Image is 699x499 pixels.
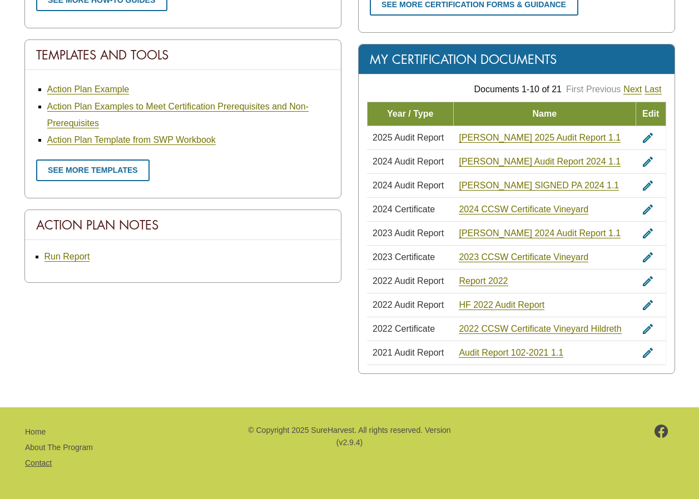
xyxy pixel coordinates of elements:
[641,322,655,336] i: edit
[641,348,655,357] a: edit
[47,135,216,145] a: Action Plan Template from SWP Workbook
[641,251,655,264] i: edit
[641,276,655,286] a: edit
[459,300,544,310] a: HF 2022 Audit Report
[459,204,588,214] a: 2024 CCSW Certificate Vineyard
[641,133,655,142] a: edit
[636,102,666,126] td: Edit
[641,346,655,360] i: edit
[641,203,655,216] i: edit
[373,204,435,214] span: 2024 Certificate
[641,181,655,190] a: edit
[641,131,655,144] i: edit
[641,300,655,310] a: edit
[373,276,444,286] span: 2022 Audit Report
[459,348,563,358] a: Audit Report 102-2021 1.1
[459,228,621,238] a: [PERSON_NAME] 2024 Audit Report 1.1
[459,252,588,262] a: 2023 CCSW Certificate Vineyard
[36,159,150,181] a: See more templates
[47,84,130,94] a: Action Plan Example
[641,252,655,262] a: edit
[373,181,444,190] span: 2024 Audit Report
[641,155,655,168] i: edit
[623,84,642,94] a: Next
[459,324,621,334] a: 2022 CCSW Certificate Vineyard Hildreth
[373,157,444,166] span: 2024 Audit Report
[373,300,444,310] span: 2022 Audit Report
[453,102,636,126] td: Name
[247,424,452,449] p: © Copyright 2025 SureHarvest. All rights reserved. Version (v2.9.4)
[25,210,341,240] div: Action Plan Notes
[641,227,655,240] i: edit
[44,252,90,262] a: Run Report
[25,427,46,436] a: Home
[655,425,668,438] img: footer-facebook.png
[459,181,619,191] a: [PERSON_NAME] SIGNED PA 2024 1.1
[359,44,675,74] div: My Certification Documents
[25,458,52,467] a: Contact
[373,324,435,333] span: 2022 Certificate
[373,348,444,357] span: 2021 Audit Report
[641,179,655,192] i: edit
[373,252,435,262] span: 2023 Certificate
[641,228,655,238] a: edit
[474,84,562,94] span: Documents 1-10 of 21
[641,157,655,166] a: edit
[459,133,621,143] a: [PERSON_NAME] 2025 Audit Report 1.1
[373,133,444,142] span: 2025 Audit Report
[25,40,341,70] div: Templates And Tools
[641,298,655,312] i: edit
[47,102,309,128] a: Action Plan Examples to Meet Certification Prerequisites and Non-Prerequisites
[641,204,655,214] a: edit
[566,84,583,94] a: First
[459,276,508,286] a: Report 2022
[367,102,453,126] td: Year / Type
[645,84,661,94] a: Last
[641,275,655,288] i: edit
[25,443,93,452] a: About The Program
[641,324,655,333] a: edit
[459,157,621,167] a: [PERSON_NAME] Audit Report 2024 1.1
[373,228,444,238] span: 2023 Audit Report
[586,84,621,94] a: Previous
